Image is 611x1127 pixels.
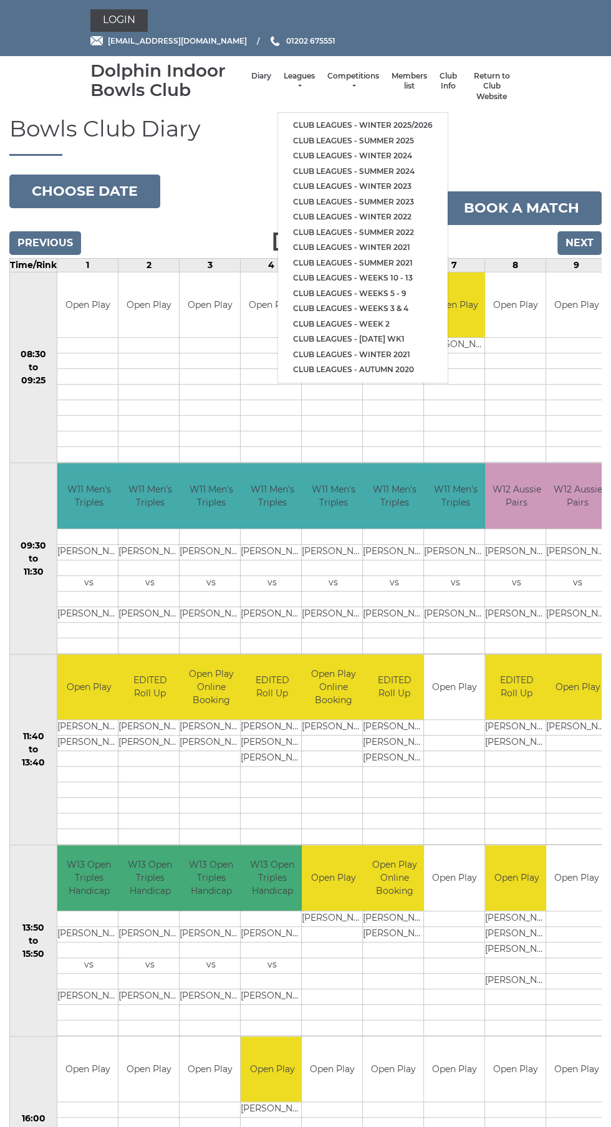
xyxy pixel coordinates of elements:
td: [PERSON_NAME] [363,736,426,751]
td: 8 [485,258,546,272]
td: 2 [118,258,180,272]
td: Open Play [424,845,484,911]
td: Open Play [546,655,609,720]
a: Book a match [441,191,602,225]
td: 08:30 to 09:25 [10,272,57,463]
td: Open Play [180,1037,240,1102]
td: [PERSON_NAME] [241,607,304,622]
a: Phone us 01202 675551 [269,35,335,47]
td: Open Play [424,655,484,720]
td: vs [118,957,181,973]
td: [PERSON_NAME] [485,544,548,560]
td: Time/Rink [10,258,57,272]
td: Open Play Online Booking [302,655,365,720]
td: [PERSON_NAME] [363,544,426,560]
td: Open Play [485,845,548,911]
td: vs [118,575,181,591]
td: W12 Aussie Pairs [485,463,548,529]
td: W11 Men's Triples [302,463,365,529]
td: [PERSON_NAME] [241,544,304,560]
td: Open Play [118,1037,179,1102]
td: [PERSON_NAME] [180,544,243,560]
td: Open Play [546,845,607,911]
td: vs [180,575,243,591]
a: Club leagues - Weeks 3 & 4 [278,301,448,317]
td: W11 Men's Triples [424,463,487,529]
td: W11 Men's Triples [118,463,181,529]
td: [PERSON_NAME] [485,926,548,942]
td: [PERSON_NAME] [546,607,609,622]
td: [PERSON_NAME] [363,911,426,926]
a: Club leagues - Winter 2025/2026 [278,118,448,133]
td: vs [485,575,548,591]
td: W12 Aussie Pairs [546,463,609,529]
input: Next [557,231,602,255]
td: Open Play [57,272,118,338]
td: [PERSON_NAME] [241,989,304,1004]
td: Open Play [546,1037,607,1102]
td: vs [302,575,365,591]
td: [PERSON_NAME] [485,911,548,926]
td: EDITED Roll Up [363,655,426,720]
td: [PERSON_NAME] [241,926,304,942]
td: [PERSON_NAME] [302,720,365,736]
div: Dolphin Indoor Bowls Club [90,61,245,100]
td: W11 Men's Triples [57,463,120,529]
td: vs [180,957,243,973]
td: Open Play [485,272,546,338]
td: [PERSON_NAME] [118,736,181,751]
td: Open Play [180,272,240,338]
a: Club leagues - Week 2 [278,317,448,332]
td: [PERSON_NAME] [424,544,487,560]
td: [PERSON_NAME] [485,607,548,622]
img: Email [90,36,103,46]
td: EDITED Roll Up [485,655,548,720]
a: Club Info [440,71,457,92]
td: vs [424,575,487,591]
td: 13:50 to 15:50 [10,845,57,1037]
a: Club leagues - Weeks 10 - 13 [278,271,448,286]
td: [PERSON_NAME] [180,607,243,622]
td: 4 [241,258,302,272]
a: Club leagues - Summer 2024 [278,164,448,180]
td: [PERSON_NAME] [118,926,181,942]
ul: Leagues [277,112,448,383]
a: Login [90,9,148,32]
td: 1 [57,258,118,272]
a: Club leagues - Summer 2021 [278,256,448,271]
td: [PERSON_NAME] [180,736,243,751]
td: vs [546,575,609,591]
td: [PERSON_NAME] [546,720,609,736]
td: 3 [180,258,241,272]
td: vs [57,957,120,973]
a: Club leagues - Winter 2022 [278,209,448,225]
td: [PERSON_NAME] [485,720,548,736]
td: [PERSON_NAME] [118,607,181,622]
a: Club leagues - Autumn 2020 [278,362,448,378]
td: Open Play [363,1037,423,1102]
td: Open Play Online Booking [180,655,243,720]
td: Open Play [57,1037,118,1102]
td: Open Play [424,272,487,338]
td: 7 [424,258,485,272]
td: [PERSON_NAME] [424,338,487,353]
a: Club leagues - Winter 2021 [278,240,448,256]
td: Open Play [241,272,301,338]
td: [PERSON_NAME] [241,751,304,767]
a: Club leagues - Winter 2023 [278,179,448,194]
td: Open Play [118,272,179,338]
td: [PERSON_NAME] [241,720,304,736]
a: Club leagues - Summer 2022 [278,225,448,241]
td: W13 Open Triples Handicap [180,845,243,911]
a: Leagues [284,71,315,92]
td: [PERSON_NAME] [57,989,120,1004]
td: W11 Men's Triples [363,463,426,529]
td: W11 Men's Triples [180,463,243,529]
a: Club leagues - Summer 2025 [278,133,448,149]
td: [PERSON_NAME] [180,989,243,1004]
a: Email [EMAIL_ADDRESS][DOMAIN_NAME] [90,35,247,47]
button: Choose date [9,175,160,208]
td: [PERSON_NAME] [118,720,181,736]
td: [PERSON_NAME] [57,720,120,736]
td: Open Play [57,655,120,720]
